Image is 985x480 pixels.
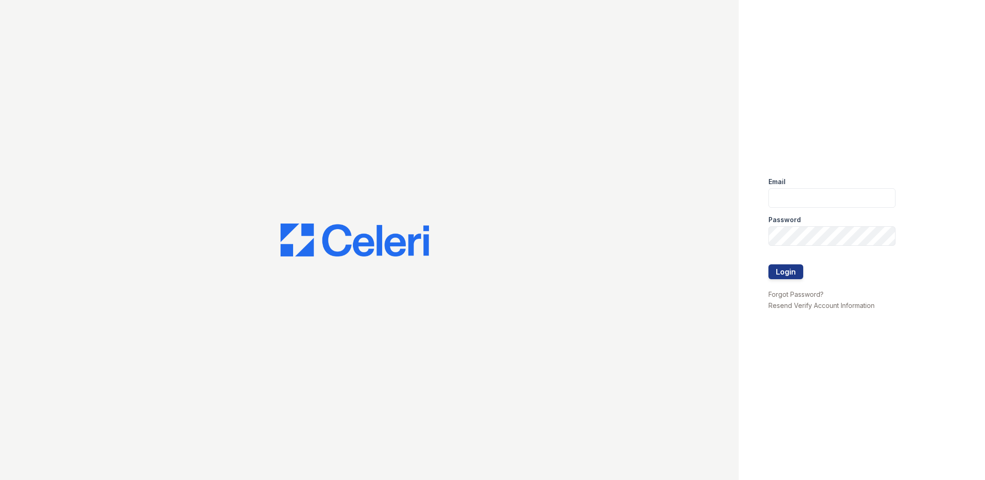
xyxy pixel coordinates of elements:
[768,215,801,224] label: Password
[768,290,824,298] a: Forgot Password?
[768,264,803,279] button: Login
[281,224,429,257] img: CE_Logo_Blue-a8612792a0a2168367f1c8372b55b34899dd931a85d93a1a3d3e32e68fde9ad4.png
[768,301,875,309] a: Resend Verify Account Information
[768,177,786,186] label: Email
